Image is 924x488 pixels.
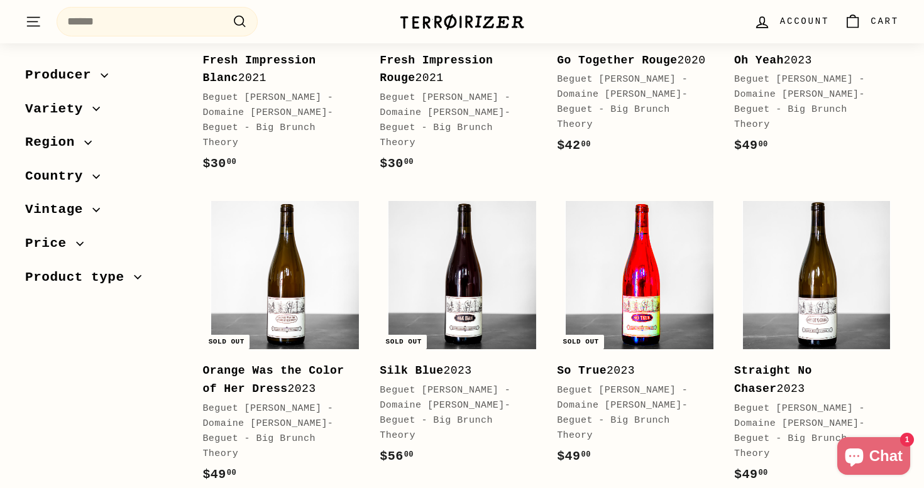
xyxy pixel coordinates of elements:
div: Beguet [PERSON_NAME] - Domaine [PERSON_NAME]-Beguet - Big Brunch Theory [557,72,709,133]
div: 2023 [202,362,355,398]
b: Orange Was the Color of Her Dress [202,364,344,395]
b: Fresh Impression Rouge [380,54,493,85]
div: Sold out [558,335,603,349]
span: Variety [25,99,92,120]
span: $42 [557,138,591,153]
b: Straight No Chaser [734,364,812,395]
div: 2021 [380,52,532,88]
div: 2023 [380,362,532,380]
div: 2023 [734,362,886,398]
a: Sold out So True2023Beguet [PERSON_NAME] - Domaine [PERSON_NAME]-Beguet - Big Brunch Theory [557,193,722,479]
sup: 00 [404,450,414,459]
span: $49 [734,138,768,153]
div: Beguet [PERSON_NAME] - Domaine [PERSON_NAME]-Beguet - Big Brunch Theory [202,401,355,462]
div: Beguet [PERSON_NAME] - Domaine [PERSON_NAME]-Beguet - Big Brunch Theory [380,383,532,443]
div: Beguet [PERSON_NAME] - Domaine [PERSON_NAME]-Beguet - Big Brunch Theory [734,72,886,133]
span: Vintage [25,199,92,220]
sup: 00 [404,158,414,166]
div: 2021 [202,52,355,88]
span: Producer [25,65,101,86]
a: Account [746,3,837,40]
sup: 00 [758,469,767,477]
span: $30 [380,156,414,171]
button: Variety [25,95,182,129]
a: Sold out Silk Blue2023Beguet [PERSON_NAME] - Domaine [PERSON_NAME]-Beguet - Big Brunch Theory [380,193,544,479]
button: Country [25,163,182,197]
inbox-online-store-chat: Shopify online store chat [833,437,914,478]
div: Sold out [381,335,427,349]
span: $49 [202,467,236,482]
b: Oh Yeah [734,54,784,67]
span: $56 [380,449,414,464]
div: 2023 [557,362,709,380]
span: $49 [557,449,591,464]
b: Fresh Impression Blanc [202,54,316,85]
a: Cart [837,3,906,40]
div: 2020 [557,52,709,70]
div: Beguet [PERSON_NAME] - Domaine [PERSON_NAME]-Beguet - Big Brunch Theory [380,90,532,151]
span: Region [25,132,84,153]
div: Beguet [PERSON_NAME] - Domaine [PERSON_NAME]-Beguet - Big Brunch Theory [557,383,709,443]
sup: 00 [227,158,236,166]
span: Country [25,166,92,187]
div: 2023 [734,52,886,70]
b: Go Together Rouge [557,54,677,67]
span: Product type [25,267,134,288]
span: Account [780,14,829,28]
span: Cart [871,14,899,28]
span: $30 [202,156,236,171]
button: Price [25,230,182,264]
button: Producer [25,62,182,95]
b: So True [557,364,607,377]
span: Price [25,233,76,254]
button: Region [25,129,182,163]
div: Beguet [PERSON_NAME] - Domaine [PERSON_NAME]-Beguet - Big Brunch Theory [734,401,886,462]
sup: 00 [581,140,591,149]
sup: 00 [227,469,236,477]
div: Sold out [204,335,250,349]
span: $49 [734,467,768,482]
sup: 00 [581,450,591,459]
b: Silk Blue [380,364,443,377]
button: Product type [25,264,182,298]
button: Vintage [25,196,182,230]
div: Beguet [PERSON_NAME] - Domaine [PERSON_NAME]-Beguet - Big Brunch Theory [202,90,355,151]
sup: 00 [758,140,767,149]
